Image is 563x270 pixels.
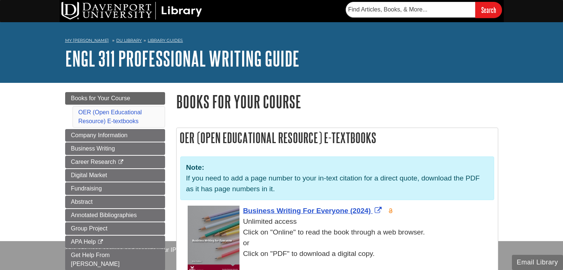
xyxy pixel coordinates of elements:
[243,207,371,215] span: Business Writing For Everyone (2024)
[65,156,165,168] a: Career Research
[71,132,128,138] span: Company Information
[243,207,383,215] a: Link opens in new window
[65,92,165,105] a: Books for Your Course
[71,145,115,152] span: Business Writing
[65,236,165,248] a: APA Help
[512,255,563,270] button: Email Library
[65,169,165,182] a: Digital Market
[61,2,202,20] img: DU Library
[186,163,204,171] strong: Note:
[388,208,393,214] img: Open Access
[148,38,183,43] a: Library Guides
[346,2,502,18] form: Searches DU Library's articles, books, and more
[177,128,498,148] h2: OER (Open Educational Resource) E-textbooks
[118,160,124,165] i: This link opens in a new window
[71,225,108,232] span: Group Project
[71,199,93,205] span: Abstract
[71,239,96,245] span: APA Help
[65,196,165,208] a: Abstract
[71,185,102,192] span: Fundraising
[65,182,165,195] a: Fundraising
[78,109,142,124] a: OER (Open Educational Resource) E-textbooks
[97,240,104,244] i: This link opens in a new window
[65,222,165,235] a: Group Project
[65,129,165,142] a: Company Information
[71,172,107,178] span: Digital Market
[65,36,498,47] nav: breadcrumb
[116,38,142,43] a: DU Library
[65,47,299,70] a: ENGL 311 Professional Writing Guide
[65,142,165,155] a: Business Writing
[65,209,165,222] a: Annotated Bibliographies
[176,92,498,111] h1: Books for Your Course
[71,95,130,101] span: Books for Your Course
[71,212,137,218] span: Annotated Bibliographies
[71,159,116,165] span: Career Research
[65,37,109,44] a: My [PERSON_NAME]
[180,156,494,200] div: If you need to add a page number to your in-text citation for a direct quote, download the PDF as...
[346,2,475,17] input: Find Articles, Books, & More...
[475,2,502,18] input: Search
[71,252,120,267] span: Get Help From [PERSON_NAME]
[188,216,494,259] div: Unlimited access Click on "Online" to read the book through a web browser. or Click on "PDF" to d...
